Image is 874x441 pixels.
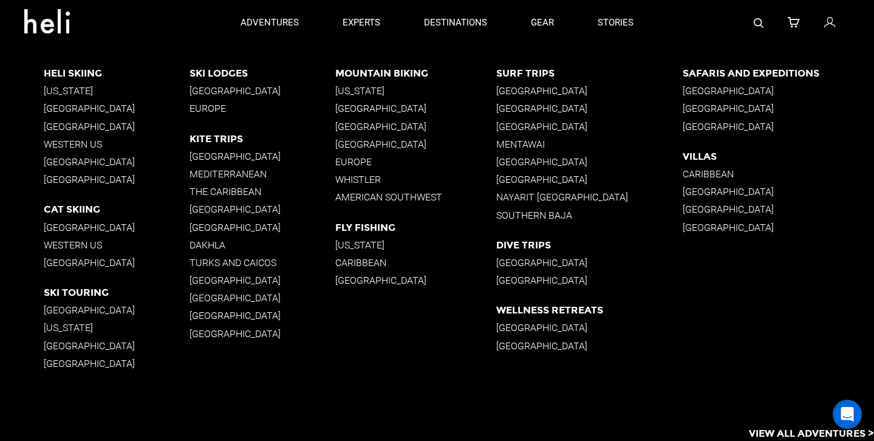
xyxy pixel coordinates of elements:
[683,203,874,215] p: [GEOGRAPHIC_DATA]
[496,304,683,316] p: Wellness Retreats
[44,203,189,215] p: Cat Skiing
[189,292,335,304] p: [GEOGRAPHIC_DATA]
[496,121,683,132] p: [GEOGRAPHIC_DATA]
[496,239,683,251] p: Dive Trips
[335,85,497,97] p: [US_STATE]
[44,322,189,333] p: [US_STATE]
[189,133,335,145] p: Kite Trips
[44,239,189,251] p: Western US
[189,328,335,340] p: [GEOGRAPHIC_DATA]
[496,138,683,150] p: Mentawai
[44,257,189,268] p: [GEOGRAPHIC_DATA]
[189,103,335,114] p: Europe
[683,186,874,197] p: [GEOGRAPHIC_DATA]
[335,138,497,150] p: [GEOGRAPHIC_DATA]
[754,18,763,28] img: search-bar-icon.svg
[189,222,335,233] p: [GEOGRAPHIC_DATA]
[189,275,335,286] p: [GEOGRAPHIC_DATA]
[683,151,874,162] p: Villas
[683,168,874,180] p: Caribbean
[44,222,189,233] p: [GEOGRAPHIC_DATA]
[833,400,862,429] div: Open Intercom Messenger
[44,174,189,185] p: [GEOGRAPHIC_DATA]
[496,322,683,333] p: [GEOGRAPHIC_DATA]
[44,287,189,298] p: Ski Touring
[189,257,335,268] p: Turks and Caicos
[335,222,497,233] p: Fly Fishing
[496,85,683,97] p: [GEOGRAPHIC_DATA]
[44,85,189,97] p: [US_STATE]
[241,16,299,29] p: adventures
[683,67,874,79] p: Safaris and Expeditions
[189,203,335,215] p: [GEOGRAPHIC_DATA]
[335,257,497,268] p: Caribbean
[44,138,189,150] p: Western US
[496,210,683,221] p: Southern Baja
[496,67,683,79] p: Surf Trips
[335,239,497,251] p: [US_STATE]
[335,67,497,79] p: Mountain Biking
[335,191,497,203] p: American Southwest
[189,151,335,162] p: [GEOGRAPHIC_DATA]
[44,358,189,369] p: [GEOGRAPHIC_DATA]
[496,174,683,185] p: [GEOGRAPHIC_DATA]
[335,103,497,114] p: [GEOGRAPHIC_DATA]
[189,67,335,79] p: Ski Lodges
[496,340,683,352] p: [GEOGRAPHIC_DATA]
[335,156,497,168] p: Europe
[189,168,335,180] p: Mediterranean
[683,85,874,97] p: [GEOGRAPHIC_DATA]
[189,239,335,251] p: Dakhla
[496,275,683,286] p: [GEOGRAPHIC_DATA]
[335,174,497,185] p: Whistler
[683,121,874,132] p: [GEOGRAPHIC_DATA]
[44,340,189,352] p: [GEOGRAPHIC_DATA]
[343,16,380,29] p: experts
[335,275,497,286] p: [GEOGRAPHIC_DATA]
[496,191,683,203] p: Nayarit [GEOGRAPHIC_DATA]
[189,310,335,321] p: [GEOGRAPHIC_DATA]
[424,16,487,29] p: destinations
[44,121,189,132] p: [GEOGRAPHIC_DATA]
[44,304,189,316] p: [GEOGRAPHIC_DATA]
[496,156,683,168] p: [GEOGRAPHIC_DATA]
[496,103,683,114] p: [GEOGRAPHIC_DATA]
[44,103,189,114] p: [GEOGRAPHIC_DATA]
[749,427,874,441] p: View All Adventures >
[496,257,683,268] p: [GEOGRAPHIC_DATA]
[44,156,189,168] p: [GEOGRAPHIC_DATA]
[189,85,335,97] p: [GEOGRAPHIC_DATA]
[44,67,189,79] p: Heli Skiing
[189,186,335,197] p: The Caribbean
[335,121,497,132] p: [GEOGRAPHIC_DATA]
[683,222,874,233] p: [GEOGRAPHIC_DATA]
[683,103,874,114] p: [GEOGRAPHIC_DATA]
